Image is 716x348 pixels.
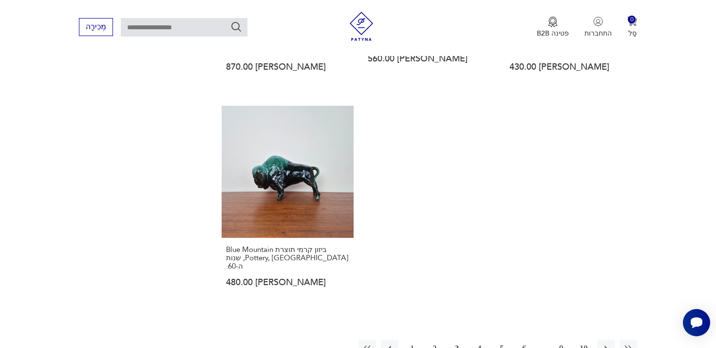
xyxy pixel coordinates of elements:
font: 870.00 [PERSON_NAME] [226,61,326,73]
font: ביזון קרמי תוצרת Blue Mountain Pottery, [GEOGRAPHIC_DATA], שנות ה-60. [226,245,348,271]
font: התחברות [584,29,612,38]
button: פטינה B2B [537,17,569,38]
img: סמל משתמש [593,17,603,26]
button: לְחַפֵּשׂ [230,21,242,33]
font: 430.00 [PERSON_NAME] [509,61,609,73]
iframe: כפתור הווידג'ט של Smartsupp [683,309,710,336]
font: מְכִירָה [86,21,106,32]
font: סַל [628,29,637,38]
font: פטינה B2B [537,29,569,38]
font: 0 [630,15,634,24]
font: 480.00 [PERSON_NAME] [226,276,326,289]
a: ביזון קרמי תוצרת Blue Mountain Pottery, אנגליה, שנות ה-60.ביזון קרמי תוצרת Blue Mountain Pottery,... [222,106,354,306]
a: מְכִירָה [79,24,113,31]
img: סמל עגלה [627,17,637,26]
img: פטינה - חנות רהיטים ועיצובים וינטג' [347,12,376,41]
button: התחברות [584,17,612,38]
font: 560.00 [PERSON_NAME] [368,53,468,65]
button: 0סַל [627,17,637,38]
button: מְכִירָה [79,18,113,36]
a: סמל מדליהפטינה B2B [537,17,569,38]
img: סמל מדליה [548,17,558,27]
